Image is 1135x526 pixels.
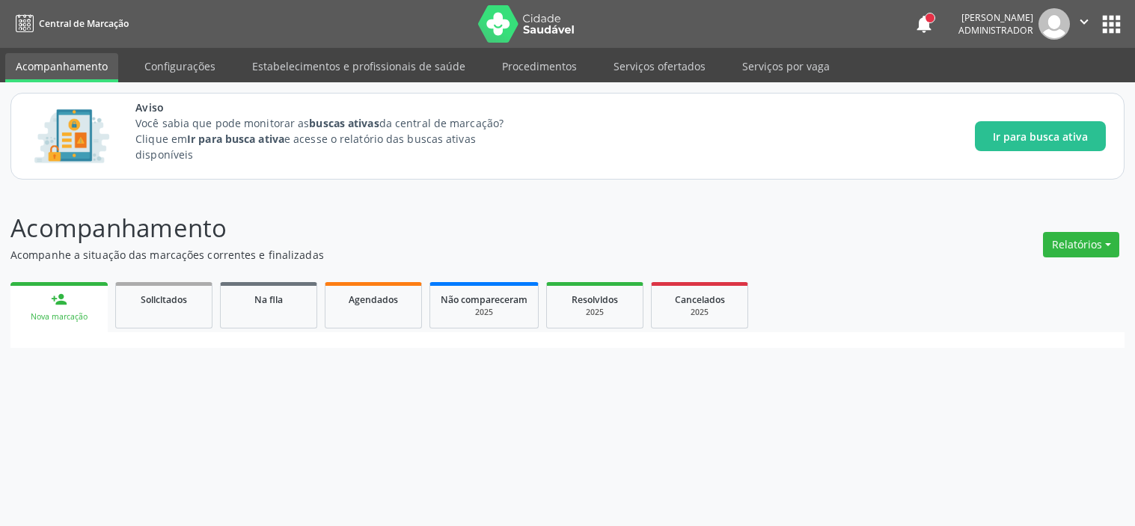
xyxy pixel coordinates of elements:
[975,121,1106,151] button: Ir para busca ativa
[1038,8,1070,40] img: img
[349,293,398,306] span: Agendados
[492,53,587,79] a: Procedimentos
[675,293,725,306] span: Cancelados
[39,17,129,30] span: Central de Marcação
[958,24,1033,37] span: Administrador
[603,53,716,79] a: Serviços ofertados
[1043,232,1119,257] button: Relatórios
[572,293,618,306] span: Resolvidos
[993,129,1088,144] span: Ir para busca ativa
[557,307,632,318] div: 2025
[242,53,476,79] a: Estabelecimentos e profissionais de saúde
[662,307,737,318] div: 2025
[135,115,531,162] p: Você sabia que pode monitorar as da central de marcação? Clique em e acesse o relatório das busca...
[141,293,187,306] span: Solicitados
[10,210,790,247] p: Acompanhamento
[958,11,1033,24] div: [PERSON_NAME]
[914,13,934,34] button: notifications
[441,293,527,306] span: Não compareceram
[29,103,114,170] img: Imagem de CalloutCard
[10,247,790,263] p: Acompanhe a situação das marcações correntes e finalizadas
[732,53,840,79] a: Serviços por vaga
[21,311,97,322] div: Nova marcação
[254,293,283,306] span: Na fila
[5,53,118,82] a: Acompanhamento
[441,307,527,318] div: 2025
[309,116,379,130] strong: buscas ativas
[1076,13,1092,30] i: 
[134,53,226,79] a: Configurações
[51,291,67,308] div: person_add
[187,132,284,146] strong: Ir para busca ativa
[1070,8,1098,40] button: 
[135,100,531,115] span: Aviso
[1098,11,1125,37] button: apps
[10,11,129,36] a: Central de Marcação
